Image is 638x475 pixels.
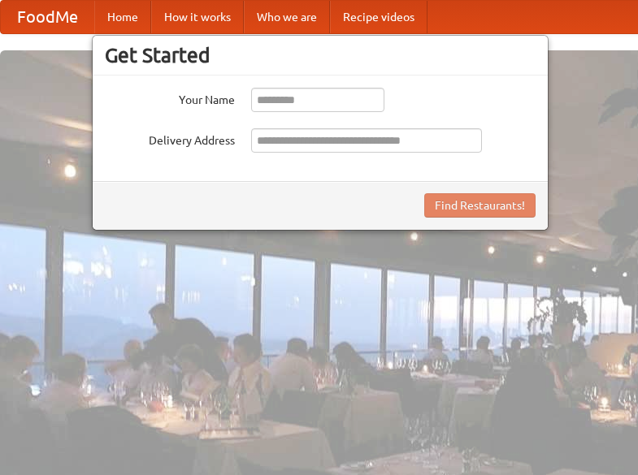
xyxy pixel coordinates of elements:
[330,1,428,33] a: Recipe videos
[151,1,244,33] a: How it works
[105,128,235,149] label: Delivery Address
[94,1,151,33] a: Home
[1,1,94,33] a: FoodMe
[244,1,330,33] a: Who we are
[105,43,536,67] h3: Get Started
[424,193,536,218] button: Find Restaurants!
[105,88,235,108] label: Your Name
